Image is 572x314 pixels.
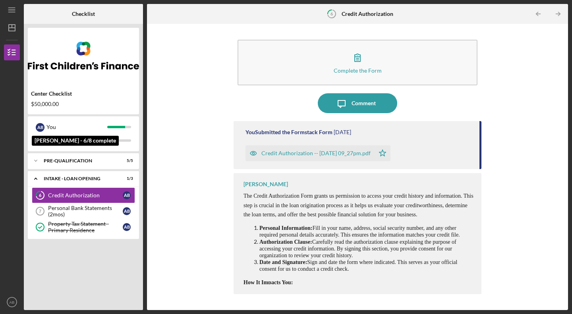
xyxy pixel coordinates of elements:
div: Comment [352,93,376,113]
button: Complete the Form [238,40,477,85]
div: Nyanatee [46,134,107,147]
div: Center Checklist [31,91,136,97]
div: 1 / 3 [119,176,133,181]
b: Checklist [72,11,95,17]
div: A B [123,223,131,231]
div: You [46,120,107,134]
span: Personal Information: [259,225,312,231]
div: Pre-Qualification [44,158,113,163]
button: Credit Authorization -- [DATE] 09_27pm.pdf [245,145,390,161]
div: A B [123,207,131,215]
div: A B [123,191,131,199]
div: Complete the Form [334,67,382,73]
div: N B [36,137,44,145]
tspan: 6 [330,11,333,16]
div: 5 / 5 [119,158,133,163]
div: $50,000.00 [31,101,136,107]
span: Date and Signature: [259,259,307,265]
button: AB [4,294,20,310]
text: AB [10,300,15,304]
div: [PERSON_NAME] [243,181,288,187]
span: How It Impacts You: [243,279,293,285]
div: Credit Authorization -- [DATE] 09_27pm.pdf [261,150,371,156]
span: Fill in your name, address, social security number, and any other required personal details accur... [259,225,460,238]
div: Personal Bank Statements (2mos) [48,205,123,218]
tspan: 6 [39,193,42,198]
button: Comment [318,93,397,113]
span: Sign and date the form where indicated. This serves as your official consent for us to conduct a ... [259,259,457,272]
time: 2025-10-04 01:28 [334,129,351,135]
div: A B [36,123,44,132]
img: Product logo [28,32,139,79]
b: Credit Authorization [342,11,393,17]
div: Property Tax Statement - Primary Residence [48,221,123,233]
a: Property Tax Statement - Primary ResidenceAB [32,219,135,235]
div: Credit Authorization [48,192,123,198]
span: Carefully read the authorization clause explaining the purpose of accessing your credit informati... [259,239,456,258]
a: 6Credit AuthorizationAB [32,187,135,203]
tspan: 7 [39,209,41,214]
span: The Credit Authorization Form grants us permission to access your credit history and information.... [243,193,473,218]
span: Authorization Clause: [259,239,312,245]
a: 7Personal Bank Statements (2mos)AB [32,203,135,219]
div: You Submitted the Formstack Form [245,129,332,135]
div: INTAKE - LOAN OPENING [44,176,113,181]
